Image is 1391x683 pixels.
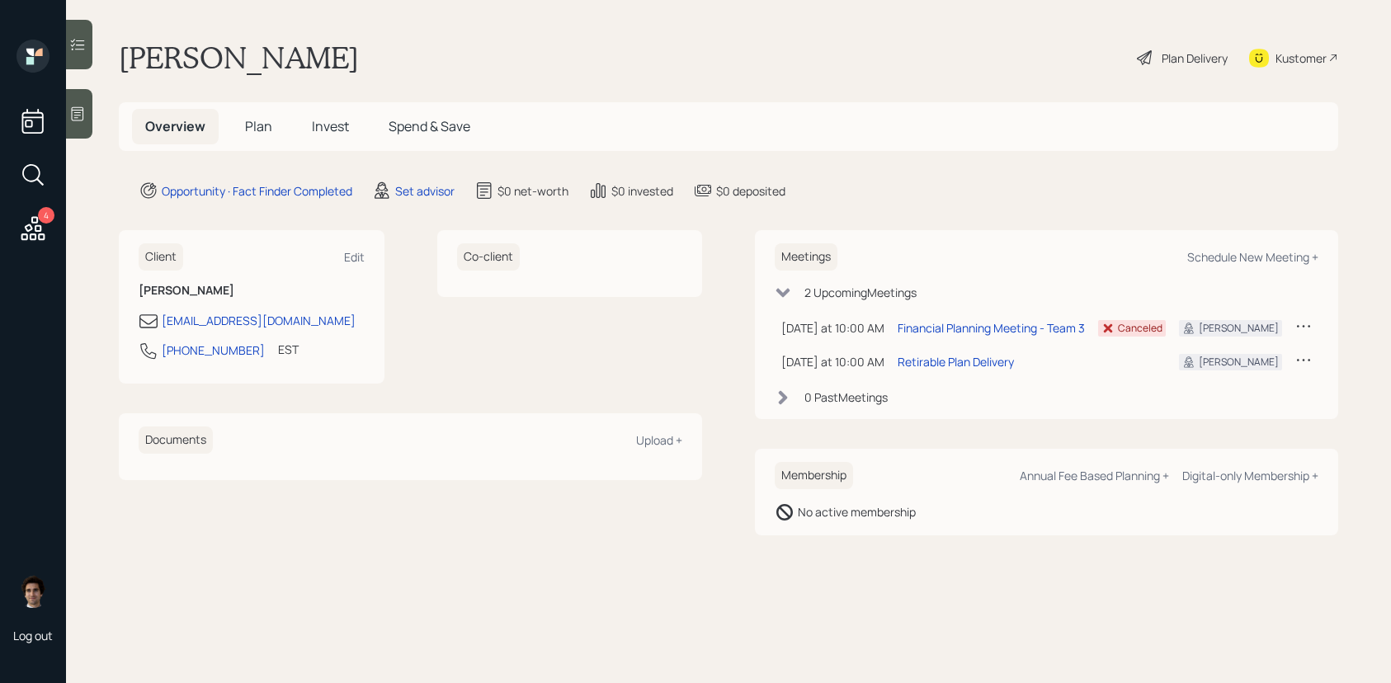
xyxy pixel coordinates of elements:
[716,182,785,200] div: $0 deposited
[804,389,888,406] div: 0 Past Meeting s
[139,426,213,454] h6: Documents
[898,319,1085,337] div: Financial Planning Meeting - Team 3
[119,40,359,76] h1: [PERSON_NAME]
[344,249,365,265] div: Edit
[1187,249,1318,265] div: Schedule New Meeting +
[775,243,837,271] h6: Meetings
[775,462,853,489] h6: Membership
[1162,49,1228,67] div: Plan Delivery
[139,243,183,271] h6: Client
[312,117,349,135] span: Invest
[611,182,673,200] div: $0 invested
[13,628,53,643] div: Log out
[162,182,352,200] div: Opportunity · Fact Finder Completed
[1199,321,1279,336] div: [PERSON_NAME]
[497,182,568,200] div: $0 net-worth
[781,319,884,337] div: [DATE] at 10:00 AM
[1020,468,1169,483] div: Annual Fee Based Planning +
[162,341,265,359] div: [PHONE_NUMBER]
[1118,321,1162,336] div: Canceled
[162,312,356,329] div: [EMAIL_ADDRESS][DOMAIN_NAME]
[804,284,917,301] div: 2 Upcoming Meeting s
[1199,355,1279,370] div: [PERSON_NAME]
[38,207,54,224] div: 4
[278,341,299,358] div: EST
[457,243,520,271] h6: Co-client
[1182,468,1318,483] div: Digital-only Membership +
[145,117,205,135] span: Overview
[395,182,455,200] div: Set advisor
[636,432,682,448] div: Upload +
[781,353,884,370] div: [DATE] at 10:00 AM
[389,117,470,135] span: Spend & Save
[245,117,272,135] span: Plan
[898,353,1014,370] div: Retirable Plan Delivery
[798,503,916,520] div: No active membership
[17,575,50,608] img: harrison-schaefer-headshot-2.png
[1275,49,1327,67] div: Kustomer
[139,284,365,298] h6: [PERSON_NAME]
